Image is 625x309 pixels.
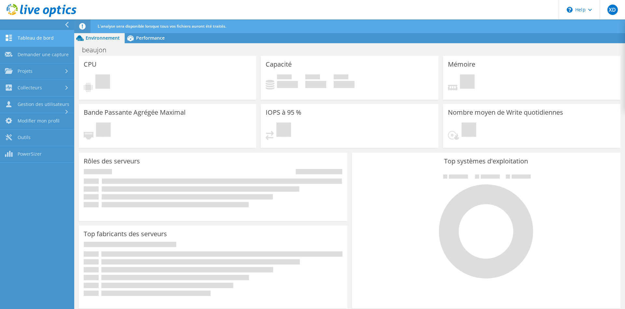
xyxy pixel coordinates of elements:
[305,81,326,88] h4: 0 Gio
[96,122,111,138] span: En attente
[462,122,476,138] span: En attente
[84,109,186,116] h3: Bande Passante Agrégée Maximal
[79,46,117,54] h1: beaujon
[334,74,348,81] span: Total
[448,109,563,116] h3: Nombre moyen de Write quotidiennes
[136,35,165,41] span: Performance
[460,74,475,90] span: En attente
[95,74,110,90] span: En attente
[567,7,573,13] svg: \n
[448,61,475,68] h3: Mémoire
[84,61,97,68] h3: CPU
[266,109,301,116] h3: IOPS à 95 %
[266,61,292,68] h3: Capacité
[276,122,291,138] span: En attente
[607,5,618,15] span: XD
[277,81,298,88] h4: 0 Gio
[305,74,320,81] span: Espace libre
[334,81,354,88] h4: 0 Gio
[84,230,167,238] h3: Top fabricants des serveurs
[86,35,120,41] span: Environnement
[277,74,292,81] span: Utilisé
[98,23,226,29] span: L'analyse sera disponible lorsque tous vos fichiers auront été traités.
[84,158,140,165] h3: Rôles des serveurs
[357,158,616,165] h3: Top systèmes d'exploitation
